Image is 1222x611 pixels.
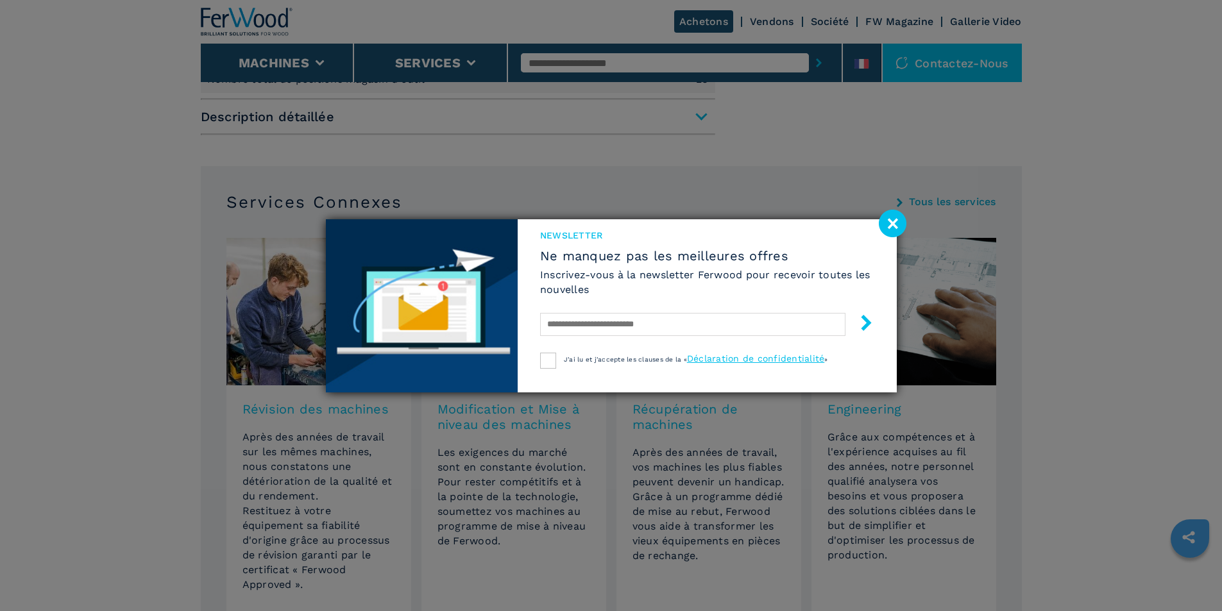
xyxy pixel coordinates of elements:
span: Ne manquez pas les meilleures offres [540,248,874,264]
h6: Inscrivez-vous à la newsletter Ferwood pour recevoir toutes les nouvelles [540,267,874,297]
img: Newsletter image [326,219,518,392]
span: Newsletter [540,229,874,242]
span: » [824,356,827,363]
a: Déclaration de confidentialité [687,353,825,364]
span: J'ai lu et j'accepte les clauses de la « [564,356,687,363]
button: submit-button [845,310,874,340]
